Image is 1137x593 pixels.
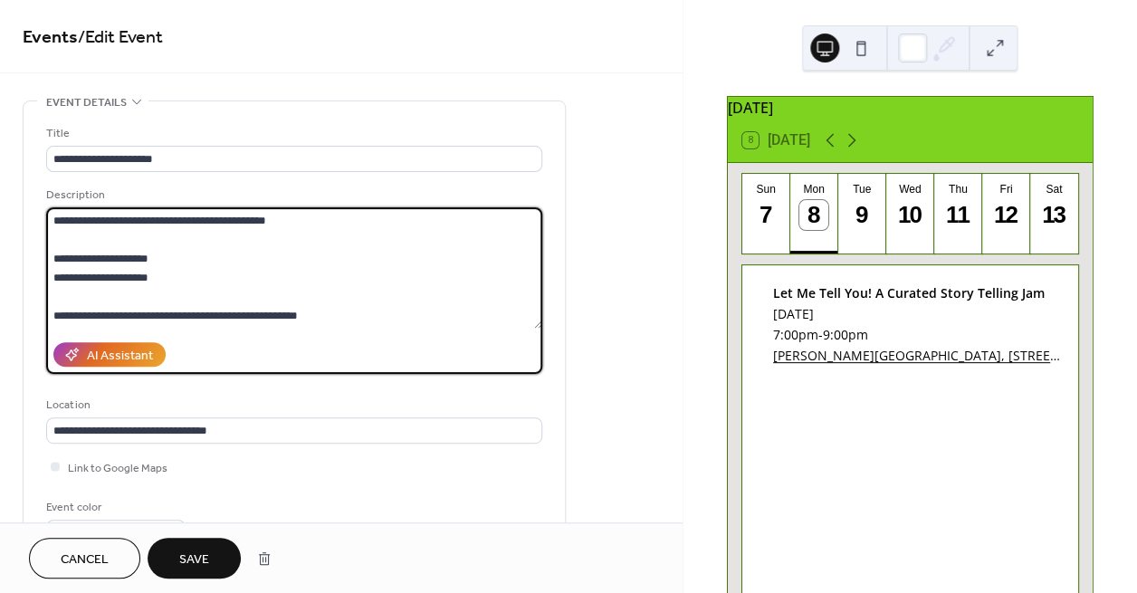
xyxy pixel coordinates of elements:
span: - [818,326,823,343]
button: Wed10 [886,174,934,253]
div: [DATE] [728,97,1093,119]
span: 7:00pm [773,326,818,343]
div: Wed [892,183,929,196]
a: Events [23,20,78,55]
button: Fri12 [982,174,1030,253]
div: Mon [796,183,833,196]
button: Save [148,538,241,579]
span: Cancel [61,550,109,569]
div: 10 [895,200,925,230]
div: Sat [1036,183,1073,196]
button: AI Assistant [53,342,166,367]
div: Let Me Tell You! A Curated Story Telling Jam [773,284,1061,301]
button: Thu11 [934,174,982,253]
span: Event details [46,93,127,112]
div: 7 [751,200,781,230]
div: [DATE] [773,305,1061,322]
div: Event color [46,498,182,517]
span: Save [179,550,209,569]
div: 13 [1039,200,1069,230]
div: Tue [844,183,881,196]
button: Sun7 [742,174,790,253]
button: Mon8 [790,174,838,253]
span: 9:00pm [823,326,868,343]
button: Tue9 [838,174,886,253]
div: Fri [988,183,1025,196]
button: Sat13 [1030,174,1078,253]
div: Title [46,124,539,143]
div: 9 [847,200,877,230]
a: [PERSON_NAME][GEOGRAPHIC_DATA], [STREET_ADDRESS] [773,347,1061,364]
div: Description [46,186,539,205]
div: 8 [799,200,829,230]
div: 11 [943,200,973,230]
div: Thu [940,183,977,196]
span: Link to Google Maps [68,459,167,478]
div: AI Assistant [87,347,153,366]
div: Sun [748,183,785,196]
button: Cancel [29,538,140,579]
span: / Edit Event [78,20,163,55]
div: Location [46,396,539,415]
div: 12 [991,200,1021,230]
